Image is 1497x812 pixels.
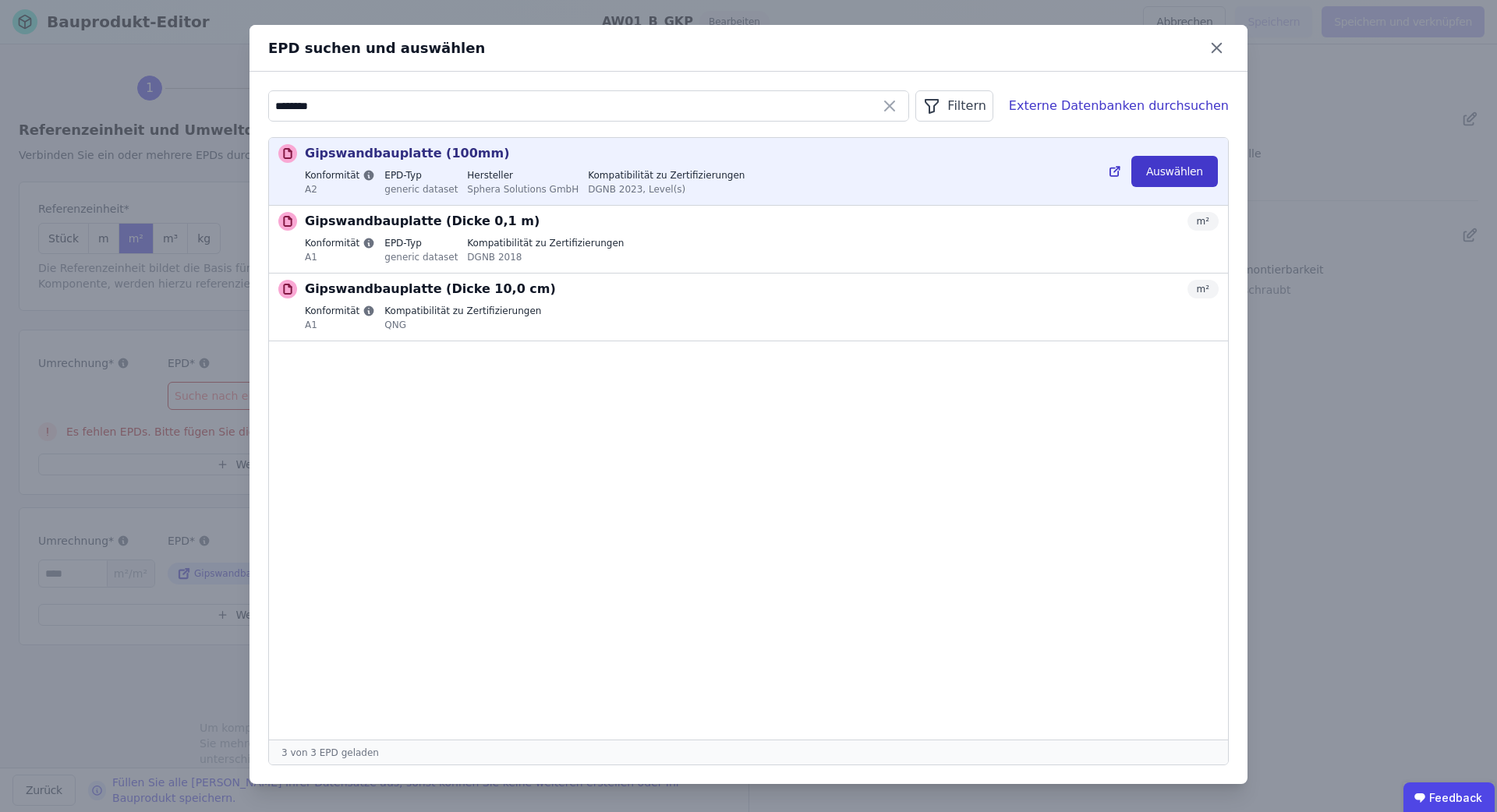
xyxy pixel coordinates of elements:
[588,182,745,196] div: DGNB 2023, Level(s)
[467,249,624,263] div: DGNB 2018
[305,249,375,263] div: A1
[269,740,1228,764] div: 3 von 3 EPD geladen
[384,182,458,196] div: generic dataset
[384,169,458,182] label: EPD-Typ
[1131,156,1218,187] button: Auswählen
[1009,97,1229,115] div: Externe Datenbanken durchsuchen
[305,305,375,317] label: Konformität
[588,169,745,182] label: Kompatibilität zu Zertifizierungen
[305,169,375,182] label: Konformität
[384,237,458,249] label: EPD-Typ
[384,249,458,263] div: generic dataset
[467,169,579,182] label: Hersteller
[305,280,556,298] p: Gipswandbauplatte (Dicke 10,0 cm)
[1187,212,1219,231] div: m²
[467,182,579,196] div: Sphera Solutions GmbH
[1187,280,1219,298] div: m²
[305,182,375,196] div: A2
[268,37,1205,59] div: EPD suchen und auswählen
[384,317,541,331] div: QNG
[305,237,375,249] label: Konformität
[384,305,541,317] label: Kompatibilität zu Zertifizierungen
[305,144,509,163] p: Gipswandbauplatte (100mm)
[305,212,540,231] p: Gipswandbauplatte (Dicke 0,1 m)
[305,317,375,331] div: A1
[915,90,993,122] button: Filtern
[467,237,624,249] label: Kompatibilität zu Zertifizierungen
